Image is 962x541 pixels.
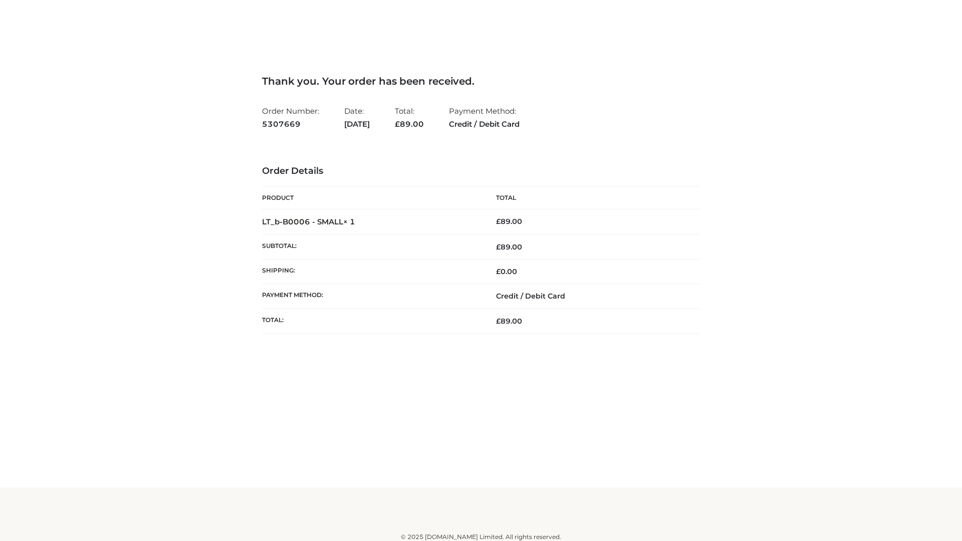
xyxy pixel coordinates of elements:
span: 89.00 [496,242,522,251]
th: Payment method: [262,284,481,309]
bdi: 0.00 [496,267,517,276]
span: £ [496,267,501,276]
th: Total: [262,309,481,333]
bdi: 89.00 [496,217,522,226]
th: Product [262,187,481,209]
strong: 5307669 [262,118,319,131]
span: £ [496,317,501,326]
th: Subtotal: [262,234,481,259]
strong: [DATE] [344,118,370,131]
span: £ [395,119,400,129]
li: Date: [344,102,370,133]
th: Shipping: [262,259,481,284]
span: £ [496,242,501,251]
strong: Credit / Debit Card [449,118,520,131]
td: Credit / Debit Card [481,284,700,309]
span: 89.00 [496,317,522,326]
h3: Order Details [262,166,700,177]
li: Total: [395,102,424,133]
li: Order Number: [262,102,319,133]
h3: Thank you. Your order has been received. [262,75,700,87]
span: 89.00 [395,119,424,129]
strong: LT_b-B0006 - SMALL [262,217,355,226]
li: Payment Method: [449,102,520,133]
span: £ [496,217,501,226]
strong: × 1 [343,217,355,226]
th: Total [481,187,700,209]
